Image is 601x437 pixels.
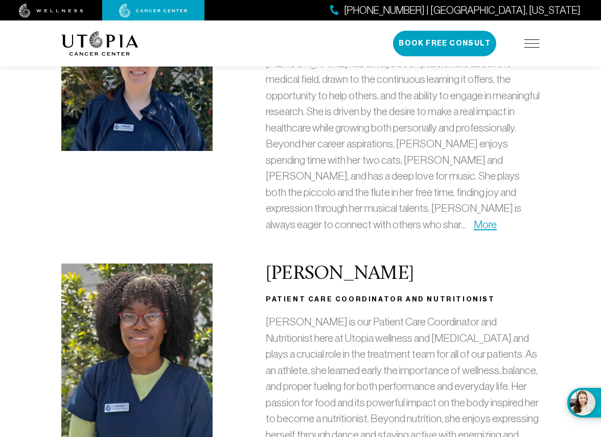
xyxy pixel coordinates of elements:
[61,31,138,56] img: logo
[524,39,540,48] img: icon-hamburger
[266,264,540,285] h2: [PERSON_NAME]
[330,3,581,18] a: [PHONE_NUMBER] | [GEOGRAPHIC_DATA], [US_STATE]
[119,4,188,18] img: cancer center
[393,31,496,56] button: Book Free Consult
[266,293,540,305] h3: Patient Care Coordinator and Nutritionist
[344,3,581,18] span: [PHONE_NUMBER] | [GEOGRAPHIC_DATA], [US_STATE]
[61,5,213,150] img: Kayleigh
[474,218,497,230] a: More
[266,55,540,233] p: [PERSON_NAME] has always been passionate about the medical field, drawn to the continuous learnin...
[19,4,83,18] img: wellness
